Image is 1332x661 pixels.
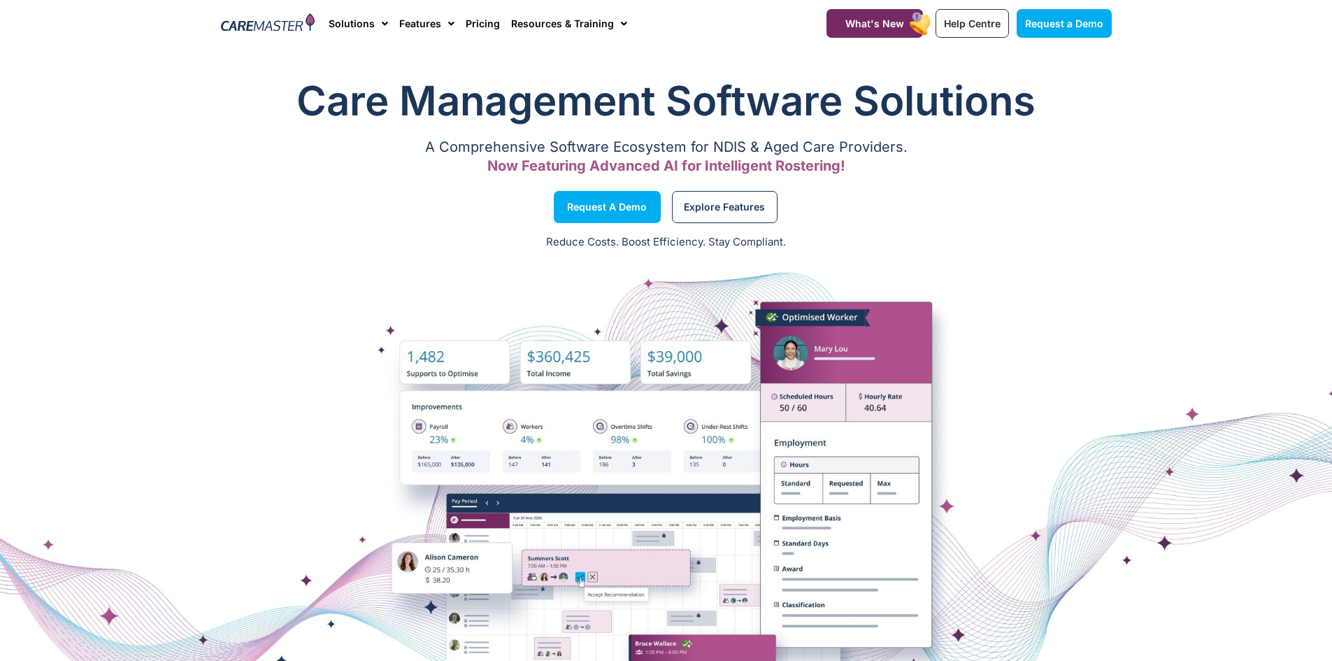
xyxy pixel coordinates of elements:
span: Help Centre [944,17,1001,29]
a: Request a Demo [1017,9,1112,38]
span: What's New [845,17,904,29]
span: Request a Demo [1025,17,1103,29]
p: A Comprehensive Software Ecosystem for NDIS & Aged Care Providers. [221,143,1112,152]
span: Now Featuring Advanced AI for Intelligent Rostering! [487,157,845,174]
a: Help Centre [936,9,1009,38]
span: Request a Demo [567,204,647,211]
a: Request a Demo [554,191,661,223]
span: Explore Features [684,204,765,211]
p: Reduce Costs. Boost Efficiency. Stay Compliant. [8,234,1324,250]
a: Explore Features [672,191,778,223]
h1: Care Management Software Solutions [221,73,1112,129]
img: CareMaster Logo [221,13,315,34]
a: What's New [826,9,923,38]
